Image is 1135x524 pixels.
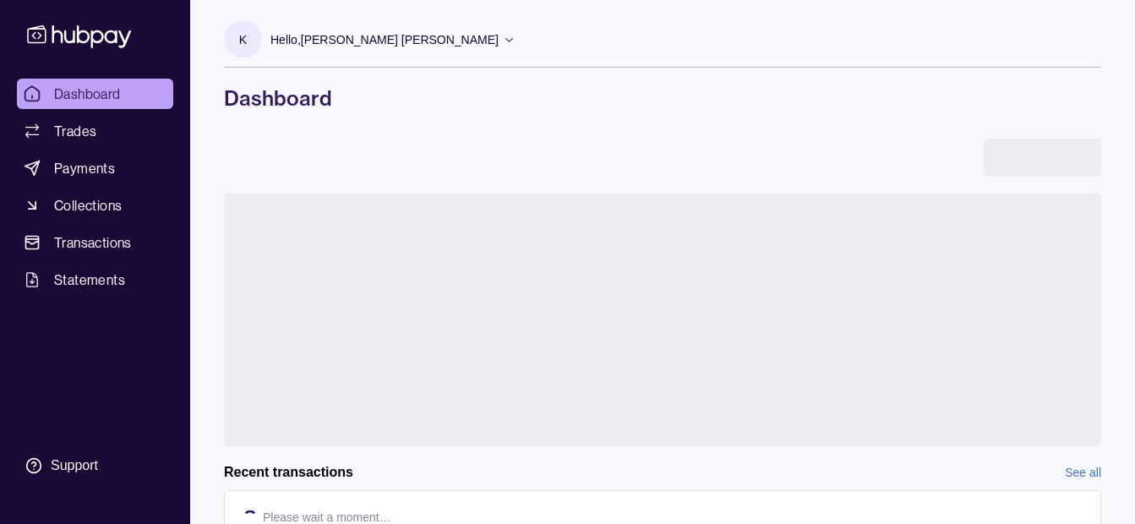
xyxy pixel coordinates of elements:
a: Payments [17,153,173,183]
span: Statements [54,270,125,290]
div: Support [51,456,98,475]
a: Statements [17,265,173,295]
a: Dashboard [17,79,173,109]
p: Hello, [PERSON_NAME] [PERSON_NAME] [270,30,499,49]
a: Trades [17,116,173,146]
a: Transactions [17,227,173,258]
a: See all [1065,463,1101,482]
a: Support [17,448,173,483]
span: Trades [54,121,96,141]
span: Dashboard [54,84,121,104]
h1: Dashboard [224,85,1101,112]
span: Collections [54,195,122,216]
h2: Recent transactions [224,463,353,482]
span: Payments [54,158,115,178]
a: Collections [17,190,173,221]
p: K [239,30,247,49]
span: Transactions [54,232,132,253]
